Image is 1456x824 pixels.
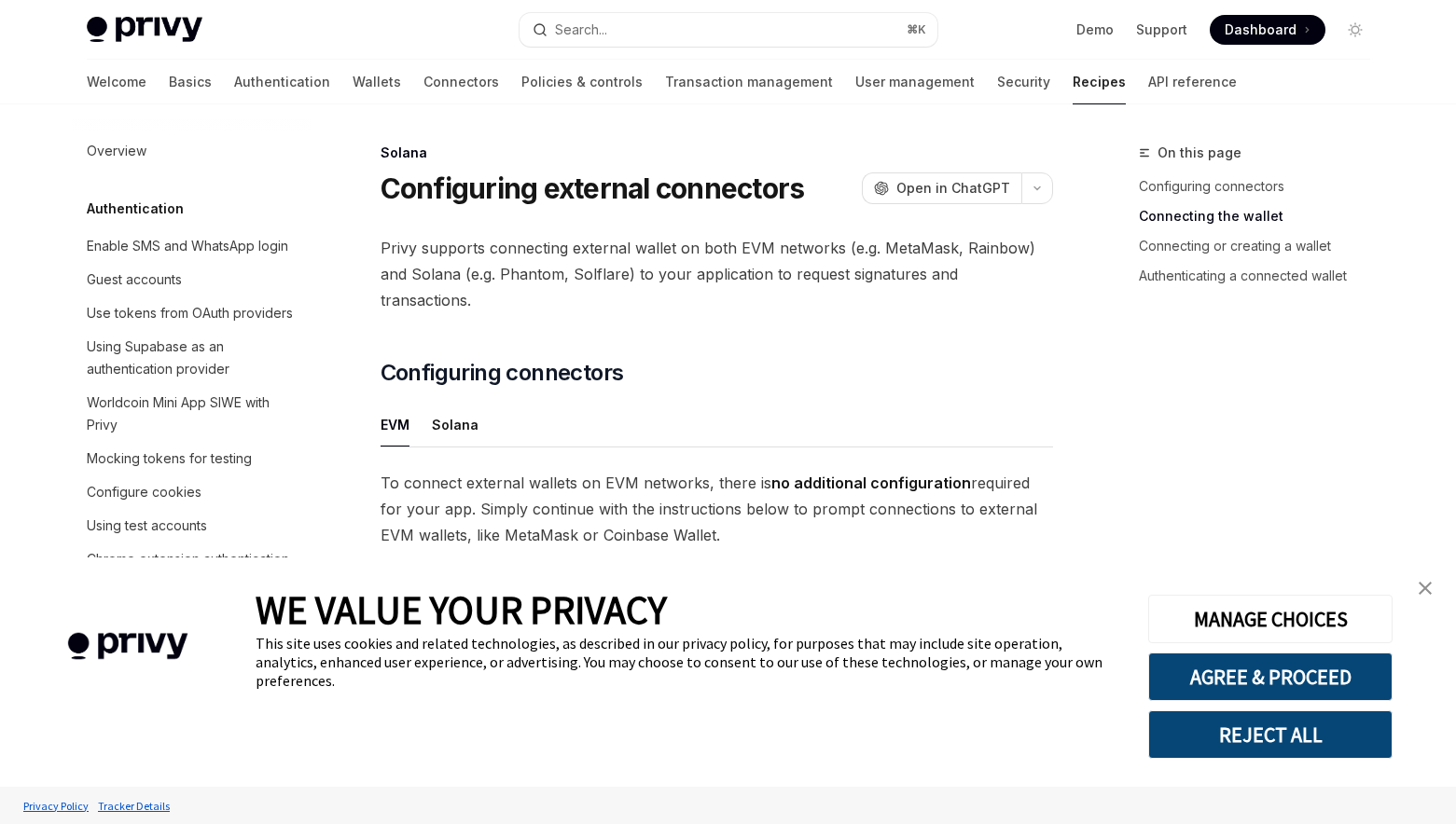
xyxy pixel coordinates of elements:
a: Tracker Details [93,790,174,822]
div: Using test accounts [87,515,207,537]
div: This site uses cookies and related technologies, as described in our privacy policy, for purposes... [256,634,1120,690]
div: Chrome extension authentication [87,548,289,570]
span: Configuring connectors [381,358,624,388]
a: Use tokens from OAuth providers [72,296,311,330]
span: ⌘ K [907,22,926,37]
span: Privy supports connecting external wallet on both EVM networks (e.g. MetaMask, Rainbow) and Solan... [381,235,1053,313]
button: Solana [432,403,478,446]
a: Welcome [87,60,146,104]
a: Chrome extension authentication [72,542,311,576]
span: WE VALUE YOUR PRIVACY [256,585,667,634]
span: On this page [1158,142,1241,164]
div: Search... [555,19,607,41]
a: close banner [1407,570,1444,607]
button: REJECT ALL [1148,710,1393,759]
img: light logo [87,17,202,43]
div: Mocking tokens for testing [87,447,252,470]
h1: Configuring external connectors [381,172,805,205]
button: Search...⌘K [520,13,937,47]
span: Dashboard [1225,21,1297,39]
a: API reference [1148,60,1237,104]
div: Guest accounts [87,268,182,291]
button: MANAGE CHOICES [1148,595,1393,643]
a: Configuring connectors [1139,172,1385,201]
a: Using test accounts [72,509,311,542]
button: Open in ChatGPT [862,172,1021,204]
a: Connecting the wallet [1139,201,1385,231]
img: close banner [1419,582,1432,595]
span: To connect external wallets on EVM networks, there is required for your app. Simply continue with... [381,470,1053,548]
a: Recipes [1073,60,1126,104]
a: Support [1136,21,1187,39]
div: Configure cookies [87,481,201,503]
div: Solana [381,144,1053,162]
a: Privacy Policy [19,790,93,822]
a: Configure cookies [72,475,311,509]
div: Overview [87,140,146,162]
h5: Authentication [87,198,184,220]
a: Basics [169,60,212,104]
button: Toggle dark mode [1340,15,1370,45]
a: Guest accounts [72,263,311,296]
a: Mocking tokens for testing [72,442,311,475]
button: AGREE & PROCEED [1148,652,1393,701]
div: Enable SMS and WhatsApp login [87,235,288,257]
div: Use tokens from OAuth providers [87,302,293,324]
a: Overview [72,134,311,168]
div: Worldcoin Mini App SIWE with Privy [87,391,299,436]
a: Transaction management [665,60,833,104]
a: Policies & controls [521,60,643,104]
strong: no additional configuration [771,474,971,492]
a: Connecting or creating a wallet [1139,231,1385,261]
img: company logo [28,606,228,687]
a: Enable SMS and WhatsApp login [72,229,311,263]
a: Using Supabase as an authentication provider [72,330,311,386]
span: Open in ChatGPT [896,179,1010,198]
div: Using Supabase as an authentication provider [87,336,299,380]
a: Demo [1076,21,1114,39]
a: Security [997,60,1050,104]
a: Authentication [234,60,330,104]
a: Worldcoin Mini App SIWE with Privy [72,386,311,442]
a: User management [855,60,975,104]
a: Connectors [423,60,499,104]
a: Wallets [353,60,401,104]
button: EVM [381,403,409,446]
a: Dashboard [1210,15,1325,45]
a: Authenticating a connected wallet [1139,261,1385,291]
